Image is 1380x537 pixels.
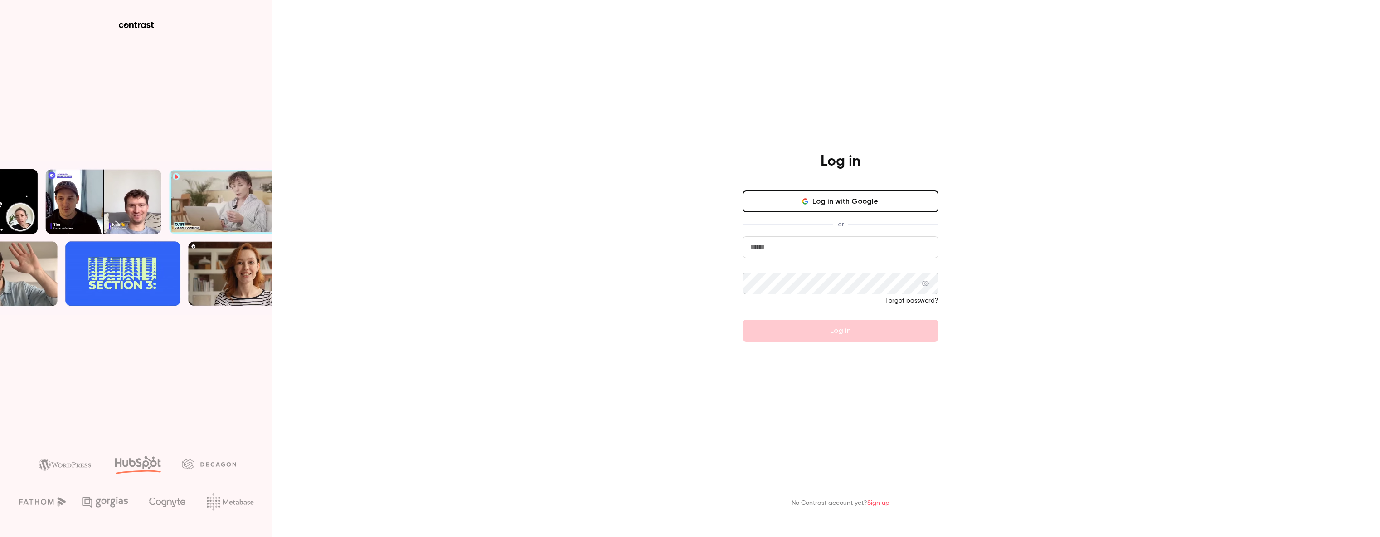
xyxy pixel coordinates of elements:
[833,220,848,229] span: or
[792,498,889,508] p: No Contrast account yet?
[867,500,889,506] a: Sign up
[821,152,860,171] h4: Log in
[885,298,938,304] a: Forgot password?
[743,190,938,212] button: Log in with Google
[182,459,236,469] img: decagon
